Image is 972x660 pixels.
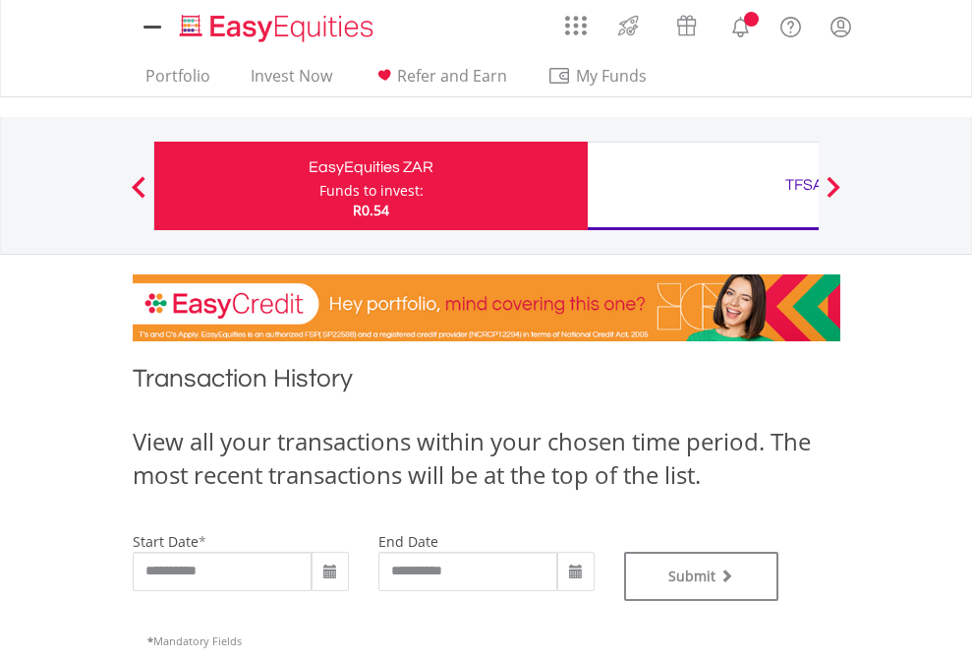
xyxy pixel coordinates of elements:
button: Previous [119,186,158,206]
a: Notifications [715,5,766,44]
a: Vouchers [658,5,715,41]
label: start date [133,532,199,551]
img: EasyEquities_Logo.png [176,12,381,44]
a: Portfolio [138,66,218,96]
span: Mandatory Fields [147,633,242,648]
a: Refer and Earn [365,66,515,96]
img: grid-menu-icon.svg [565,15,587,36]
div: View all your transactions within your chosen time period. The most recent transactions will be a... [133,425,840,493]
div: EasyEquities ZAR [166,153,576,181]
a: AppsGrid [552,5,600,36]
a: My Profile [816,5,866,48]
h1: Transaction History [133,361,840,405]
a: FAQ's and Support [766,5,816,44]
label: end date [378,532,438,551]
img: thrive-v2.svg [612,10,645,41]
span: Refer and Earn [397,65,507,87]
a: Home page [172,5,381,44]
span: R0.54 [353,201,389,219]
img: vouchers-v2.svg [670,10,703,41]
span: My Funds [547,63,676,89]
button: Next [814,186,853,206]
div: Funds to invest: [319,181,424,201]
a: Invest Now [243,66,340,96]
img: EasyCredit Promotion Banner [133,274,840,341]
button: Submit [624,552,779,601]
